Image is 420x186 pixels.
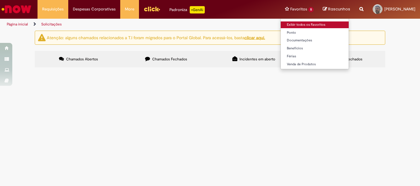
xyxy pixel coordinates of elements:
[66,57,98,62] span: Chamados Abertos
[73,6,116,12] span: Despesas Corporativas
[169,6,205,13] div: Padroniza
[384,6,415,12] span: [PERSON_NAME]
[244,35,265,40] a: clicar aqui.
[125,6,134,12] span: More
[144,4,160,13] img: click_logo_yellow_360x200.png
[281,21,349,28] a: Exibir todos os Favoritos
[280,18,349,69] ul: Favoritos
[240,57,275,62] span: Incidentes em aberto
[290,6,307,12] span: Favoritos
[328,6,350,12] span: Rascunhos
[47,35,265,40] ng-bind-html: Atenção: alguns chamados relacionados a T.I foram migrados para o Portal Global. Para acessá-los,...
[281,53,349,60] a: Férias
[42,6,64,12] span: Requisições
[7,22,28,27] a: Página inicial
[281,29,349,36] a: Ponto
[281,61,349,68] a: Venda de Produtos
[323,6,350,12] a: Rascunhos
[5,19,275,30] ul: Trilhas de página
[1,3,32,15] img: ServiceNow
[41,22,62,27] a: Solicitações
[190,6,205,13] p: +GenAi
[281,45,349,52] a: Benefícios
[308,7,314,12] span: 5
[281,37,349,44] a: Documentações
[152,57,187,62] span: Chamados Fechados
